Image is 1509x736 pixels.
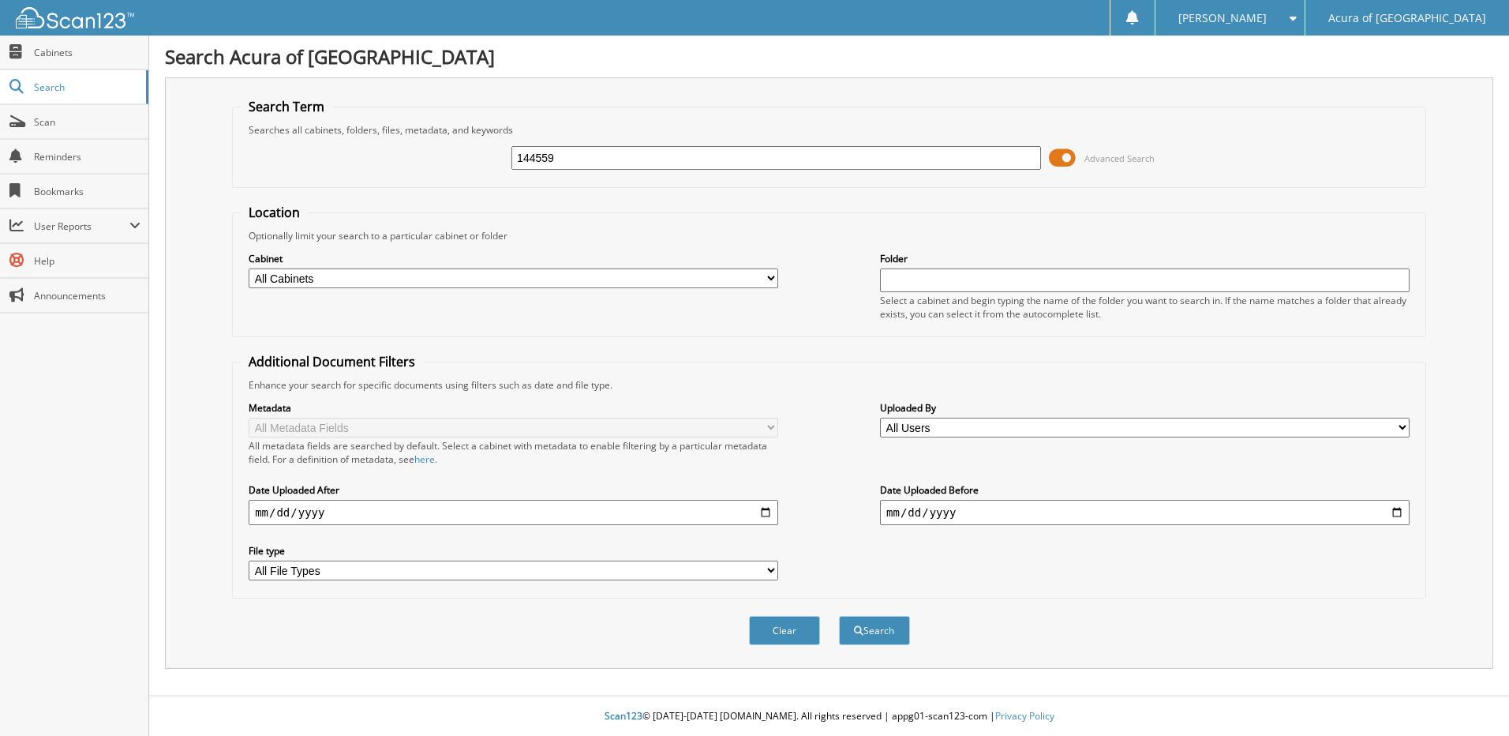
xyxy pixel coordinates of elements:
[249,439,778,466] div: All metadata fields are searched by default. Select a cabinet with metadata to enable filtering b...
[880,483,1410,497] label: Date Uploaded Before
[249,544,778,558] label: File type
[995,709,1054,723] a: Privacy Policy
[241,123,1417,137] div: Searches all cabinets, folders, files, metadata, and keywords
[34,220,129,233] span: User Reports
[880,500,1410,525] input: end
[34,185,140,198] span: Bookmarks
[16,7,134,28] img: scan123-logo-white.svg
[34,46,140,59] span: Cabinets
[34,254,140,268] span: Help
[241,229,1417,242] div: Optionally limit your search to a particular cabinet or folder
[880,252,1410,265] label: Folder
[414,452,435,466] a: here
[1430,660,1509,736] iframe: Chat Widget
[249,401,778,415] label: Metadata
[34,115,140,129] span: Scan
[1084,152,1155,164] span: Advanced Search
[149,697,1509,736] div: © [DATE]-[DATE] [DOMAIN_NAME]. All rights reserved | appg01-scan123-com |
[241,378,1417,392] div: Enhance your search for specific documents using filters such as date and file type.
[880,294,1410,321] div: Select a cabinet and begin typing the name of the folder you want to search in. If the name match...
[241,204,308,221] legend: Location
[1178,13,1267,23] span: [PERSON_NAME]
[34,289,140,302] span: Announcements
[880,401,1410,415] label: Uploaded By
[34,81,138,94] span: Search
[249,500,778,525] input: start
[165,43,1493,69] h1: Search Acura of [GEOGRAPHIC_DATA]
[34,150,140,163] span: Reminders
[605,709,642,723] span: Scan123
[241,353,423,370] legend: Additional Document Filters
[749,616,820,645] button: Clear
[249,252,778,265] label: Cabinet
[241,98,332,115] legend: Search Term
[249,483,778,497] label: Date Uploaded After
[1328,13,1486,23] span: Acura of [GEOGRAPHIC_DATA]
[839,616,910,645] button: Search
